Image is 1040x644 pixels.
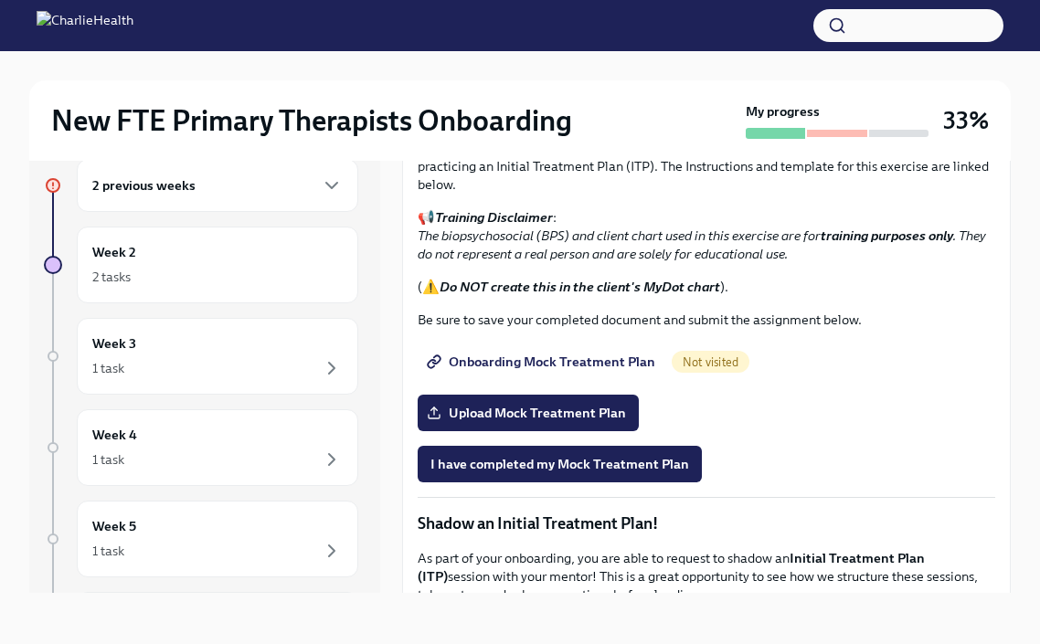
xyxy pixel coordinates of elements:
[418,343,668,380] a: Onboarding Mock Treatment Plan
[430,455,689,473] span: I have completed my Mock Treatment Plan
[44,501,358,577] a: Week 51 task
[92,425,137,445] h6: Week 4
[418,395,639,431] label: Upload Mock Treatment Plan
[92,450,124,469] div: 1 task
[44,409,358,486] a: Week 41 task
[418,549,995,604] p: As part of your onboarding, you are able to request to shadow an session with your mentor! This i...
[418,278,995,296] p: (⚠️ ).
[418,208,995,263] p: 📢 :
[430,404,626,422] span: Upload Mock Treatment Plan
[37,11,133,40] img: CharlieHealth
[746,102,820,121] strong: My progress
[435,209,553,226] strong: Training Disclaimer
[92,242,136,262] h6: Week 2
[92,359,124,377] div: 1 task
[430,353,655,371] span: Onboarding Mock Treatment Plan
[44,318,358,395] a: Week 31 task
[943,104,989,137] h3: 33%
[92,175,196,195] h6: 2 previous weeks
[418,139,995,194] p: This exercise will help you become familiar with locating client information in MyDot and practic...
[821,227,953,244] strong: training purposes only
[92,542,124,560] div: 1 task
[440,279,720,295] strong: Do NOT create this in the client's MyDot chart
[51,102,572,139] h2: New FTE Primary Therapists Onboarding
[92,268,131,286] div: 2 tasks
[418,446,702,482] button: I have completed my Mock Treatment Plan
[92,516,136,536] h6: Week 5
[92,333,136,354] h6: Week 3
[672,355,749,369] span: Not visited
[418,512,995,534] p: Shadow an Initial Treatment Plan!
[44,227,358,303] a: Week 22 tasks
[418,227,986,262] em: The biopsychosocial (BPS) and client chart used in this exercise are for . They do not represent ...
[77,159,358,212] div: 2 previous weeks
[418,311,995,329] p: Be sure to save your completed document and submit the assignment below.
